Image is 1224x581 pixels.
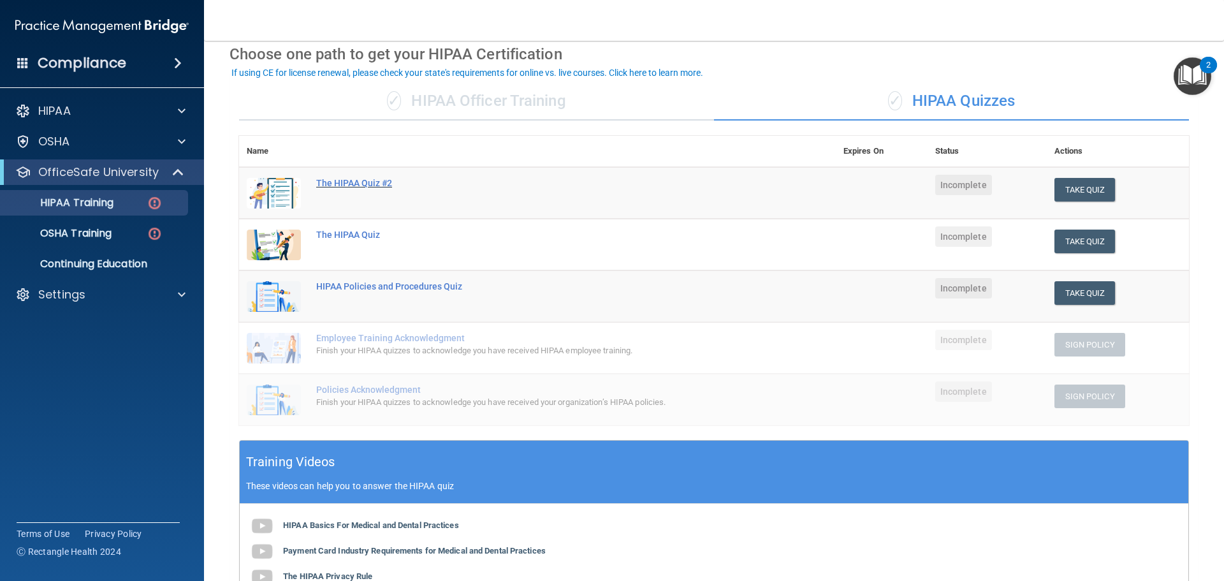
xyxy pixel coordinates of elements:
[15,13,189,39] img: PMB logo
[935,278,992,298] span: Incomplete
[249,513,275,539] img: gray_youtube_icon.38fcd6cc.png
[316,281,772,291] div: HIPAA Policies and Procedures Quiz
[17,545,121,558] span: Ⓒ Rectangle Health 2024
[15,134,186,149] a: OSHA
[15,103,186,119] a: HIPAA
[246,451,335,473] h5: Training Videos
[1054,178,1116,202] button: Take Quiz
[283,571,372,581] b: The HIPAA Privacy Rule
[38,54,126,72] h4: Compliance
[1174,57,1211,95] button: Open Resource Center, 2 new notifications
[15,287,186,302] a: Settings
[246,481,1182,491] p: These videos can help you to answer the HIPAA quiz
[928,136,1047,167] th: Status
[38,165,159,180] p: OfficeSafe University
[8,258,182,270] p: Continuing Education
[229,66,705,79] button: If using CE for license renewal, please check your state's requirements for online vs. live cours...
[229,36,1198,73] div: Choose one path to get your HIPAA Certification
[17,527,69,540] a: Terms of Use
[15,165,185,180] a: OfficeSafe University
[935,381,992,402] span: Incomplete
[1206,65,1211,82] div: 2
[1054,333,1125,357] button: Sign Policy
[935,175,992,195] span: Incomplete
[85,527,142,540] a: Privacy Policy
[316,385,772,395] div: Policies Acknowledgment
[387,91,401,110] span: ✓
[38,134,70,149] p: OSHA
[888,91,902,110] span: ✓
[935,330,992,350] span: Incomplete
[316,230,772,240] div: The HIPAA Quiz
[316,333,772,343] div: Employee Training Acknowledgment
[836,136,928,167] th: Expires On
[283,520,459,530] b: HIPAA Basics For Medical and Dental Practices
[283,546,546,555] b: Payment Card Industry Requirements for Medical and Dental Practices
[38,287,85,302] p: Settings
[714,82,1189,121] div: HIPAA Quizzes
[239,82,714,121] div: HIPAA Officer Training
[249,539,275,564] img: gray_youtube_icon.38fcd6cc.png
[147,226,163,242] img: danger-circle.6113f641.png
[316,395,772,410] div: Finish your HIPAA quizzes to acknowledge you have received your organization’s HIPAA policies.
[8,196,113,209] p: HIPAA Training
[1054,385,1125,408] button: Sign Policy
[1054,230,1116,253] button: Take Quiz
[1054,281,1116,305] button: Take Quiz
[1047,136,1189,167] th: Actions
[1003,490,1209,541] iframe: Drift Widget Chat Controller
[8,227,112,240] p: OSHA Training
[239,136,309,167] th: Name
[147,195,163,211] img: danger-circle.6113f641.png
[38,103,71,119] p: HIPAA
[316,343,772,358] div: Finish your HIPAA quizzes to acknowledge you have received HIPAA employee training.
[935,226,992,247] span: Incomplete
[316,178,772,188] div: The HIPAA Quiz #2
[231,68,703,77] div: If using CE for license renewal, please check your state's requirements for online vs. live cours...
